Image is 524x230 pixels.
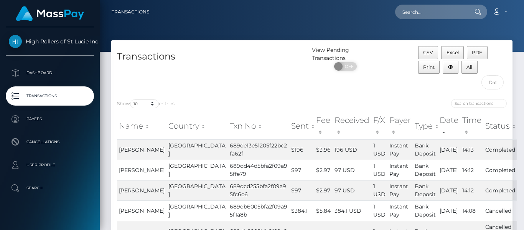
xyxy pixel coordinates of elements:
a: Search [6,179,94,198]
span: High Rollers of St Lucie Inc [6,38,94,45]
th: Type: activate to sort column ascending [413,113,438,140]
img: MassPay Logo [16,6,84,21]
img: High Rollers of St Lucie Inc [9,35,22,48]
span: Excel [447,50,459,55]
a: Transactions [6,86,94,106]
td: 14:08 [460,200,483,221]
td: [GEOGRAPHIC_DATA] [166,139,228,160]
td: Bank Deposit [413,160,438,180]
td: 97 USD [333,180,371,200]
button: PDF [467,46,488,59]
td: [GEOGRAPHIC_DATA] [166,200,228,221]
input: Date filter [481,75,504,89]
td: 689dcd255bfa2f09a95fc6c6 [228,180,289,200]
td: [GEOGRAPHIC_DATA] [166,160,228,180]
h4: Transactions [117,50,306,63]
th: Status: activate to sort column ascending [483,113,517,140]
button: CSV [418,46,438,59]
a: Payees [6,109,94,129]
td: Completed [483,160,517,180]
label: Show entries [117,99,175,108]
span: [PERSON_NAME] [119,187,165,194]
span: PDF [472,50,482,55]
td: Completed [483,139,517,160]
a: User Profile [6,156,94,175]
td: 14:13 [460,139,483,160]
button: Column visibility [443,61,458,74]
td: $384.1 [289,200,314,221]
td: Bank Deposit [413,139,438,160]
span: All [466,64,472,70]
span: OFF [338,62,358,71]
button: All [461,61,478,74]
td: Completed [483,180,517,200]
th: Fee: activate to sort column ascending [314,113,333,140]
input: Search transactions [451,99,507,108]
td: $97 [289,180,314,200]
td: 1 USD [371,180,387,200]
span: Instant Pay [389,203,408,218]
td: [DATE] [438,160,460,180]
a: Dashboard [6,63,94,83]
a: Transactions [112,4,149,20]
span: [PERSON_NAME] [119,207,165,214]
span: Instant Pay [389,183,408,198]
td: $5.84 [314,200,333,221]
th: Txn No: activate to sort column ascending [228,113,289,140]
td: $196 [289,139,314,160]
span: CSV [423,50,433,55]
span: Print [423,64,435,70]
td: [GEOGRAPHIC_DATA] [166,180,228,200]
td: $2.97 [314,180,333,200]
p: User Profile [9,159,91,171]
td: 14:12 [460,160,483,180]
th: Name: activate to sort column ascending [117,113,166,140]
span: Instant Pay [389,142,408,157]
input: Search... [395,5,467,19]
th: Time: activate to sort column ascending [460,113,483,140]
td: [DATE] [438,139,460,160]
p: Search [9,182,91,194]
p: Dashboard [9,67,91,79]
td: 1 USD [371,200,387,221]
button: Excel [441,46,464,59]
p: Transactions [9,90,91,102]
td: [DATE] [438,200,460,221]
td: [DATE] [438,180,460,200]
td: 689de13e51205f22bc2fa62f [228,139,289,160]
td: 97 USD [333,160,371,180]
th: Sent: activate to sort column ascending [289,113,314,140]
th: Received: activate to sort column ascending [333,113,371,140]
td: 689db6005bfa2f09a95f1a8b [228,200,289,221]
td: Cancelled [483,200,517,221]
td: 1 USD [371,160,387,180]
a: Cancellations [6,132,94,152]
td: $97 [289,160,314,180]
span: [PERSON_NAME] [119,146,165,153]
td: $2.97 [314,160,333,180]
td: 384.1 USD [333,200,371,221]
td: $3.96 [314,139,333,160]
span: [PERSON_NAME] [119,167,165,174]
th: F/X: activate to sort column ascending [371,113,387,140]
th: Date: activate to sort column ascending [438,113,460,140]
p: Payees [9,113,91,125]
div: View Pending Transactions [312,46,379,62]
span: Instant Pay [389,162,408,177]
td: 689dd44d5bfa2f09a95ffe79 [228,160,289,180]
td: 196 USD [333,139,371,160]
p: Cancellations [9,136,91,148]
select: Showentries [130,99,159,108]
td: 1 USD [371,139,387,160]
th: Country: activate to sort column ascending [166,113,228,140]
td: Bank Deposit [413,200,438,221]
button: Print [418,61,440,74]
td: Bank Deposit [413,180,438,200]
th: Payer: activate to sort column ascending [387,113,413,140]
td: 14:12 [460,180,483,200]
